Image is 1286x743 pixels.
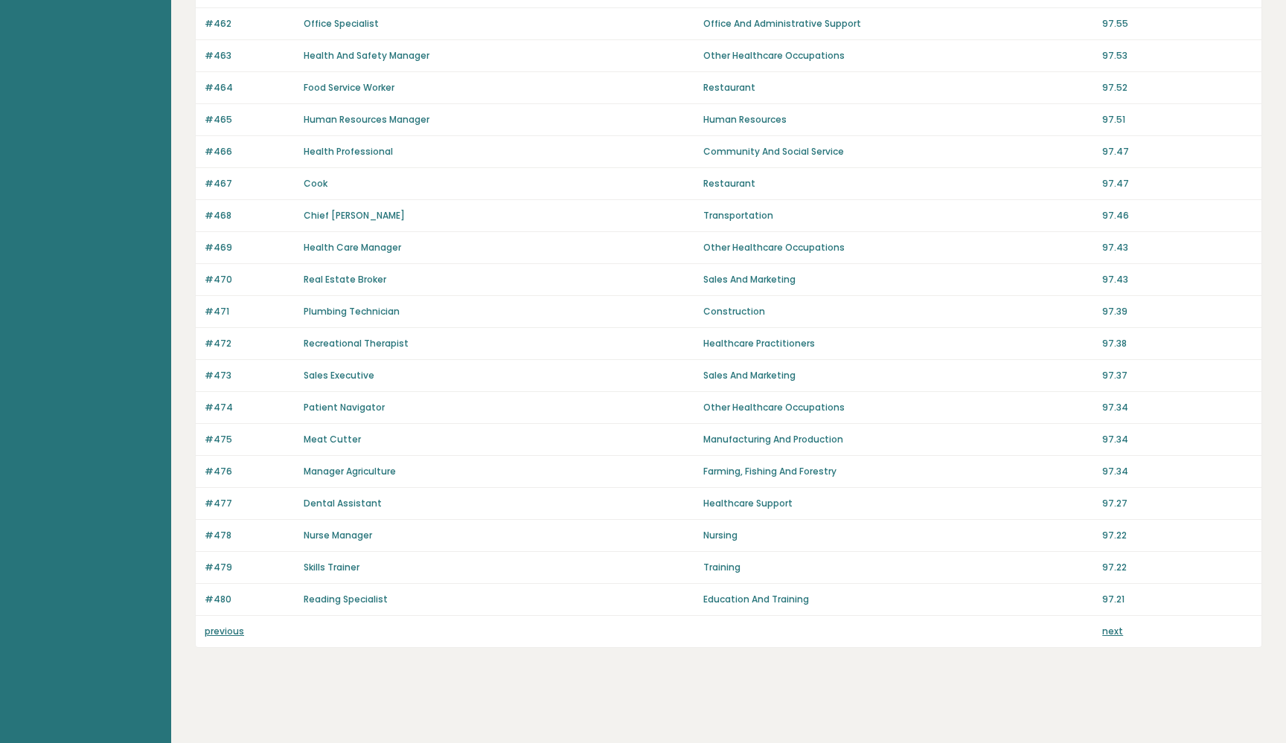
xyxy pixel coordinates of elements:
a: Nurse Manager [304,529,372,541]
p: 97.51 [1102,113,1253,126]
a: Health And Safety Manager [304,49,429,62]
p: #477 [205,497,295,510]
p: 97.22 [1102,561,1253,574]
a: Reading Specialist [304,593,388,605]
p: Education And Training [703,593,1094,606]
p: #462 [205,17,295,30]
a: Dental Assistant [304,497,382,509]
p: 97.47 [1102,177,1253,190]
p: #479 [205,561,295,574]
p: #467 [205,177,295,190]
p: 97.43 [1102,241,1253,254]
a: previous [205,625,244,637]
p: #471 [205,305,295,318]
a: Sales Executive [304,369,374,382]
p: Sales And Marketing [703,369,1094,382]
a: Office Specialist [304,17,379,30]
p: #474 [205,401,295,414]
p: 97.47 [1102,145,1253,158]
p: Manufacturing And Production [703,433,1094,446]
p: Farming, Fishing And Forestry [703,465,1094,478]
p: Healthcare Practitioners [703,337,1094,350]
p: 97.37 [1102,369,1253,382]
a: next [1102,625,1123,637]
p: Construction [703,305,1094,318]
p: Transportation [703,209,1094,222]
p: Restaurant [703,177,1094,190]
p: #473 [205,369,295,382]
p: #468 [205,209,295,222]
a: Skills Trainer [304,561,359,573]
a: Health Professional [304,145,393,158]
p: Community And Social Service [703,145,1094,158]
p: Other Healthcare Occupations [703,49,1094,62]
p: 97.34 [1102,465,1253,478]
p: 97.22 [1102,529,1253,542]
p: Office And Administrative Support [703,17,1094,30]
a: Recreational Therapist [304,337,409,350]
p: 97.52 [1102,81,1253,94]
a: Manager Agriculture [304,465,396,477]
p: Human Resources [703,113,1094,126]
p: 97.39 [1102,305,1253,318]
p: #472 [205,337,295,350]
p: #466 [205,145,295,158]
p: Other Healthcare Occupations [703,241,1094,254]
p: 97.55 [1102,17,1253,30]
p: #470 [205,273,295,286]
p: #464 [205,81,295,94]
p: Healthcare Support [703,497,1094,510]
a: Real Estate Broker [304,273,386,286]
p: #465 [205,113,295,126]
p: 97.46 [1102,209,1253,222]
a: Health Care Manager [304,241,401,254]
p: 97.34 [1102,433,1253,446]
a: Food Service Worker [304,81,394,94]
p: 97.21 [1102,593,1253,606]
p: Training [703,561,1094,574]
a: Meat Cutter [304,433,361,446]
p: Sales And Marketing [703,273,1094,286]
p: #478 [205,529,295,542]
p: #463 [205,49,295,62]
p: 97.27 [1102,497,1253,510]
a: Plumbing Technician [304,305,400,318]
p: Restaurant [703,81,1094,94]
p: Other Healthcare Occupations [703,401,1094,414]
p: #469 [205,241,295,254]
a: Human Resources Manager [304,113,429,126]
a: Chief [PERSON_NAME] [304,209,405,222]
p: #476 [205,465,295,478]
p: 97.43 [1102,273,1253,286]
a: Cook [304,177,327,190]
p: Nursing [703,529,1094,542]
p: 97.53 [1102,49,1253,62]
a: Patient Navigator [304,401,385,414]
p: #475 [205,433,295,446]
p: 97.34 [1102,401,1253,414]
p: 97.38 [1102,337,1253,350]
p: #480 [205,593,295,606]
